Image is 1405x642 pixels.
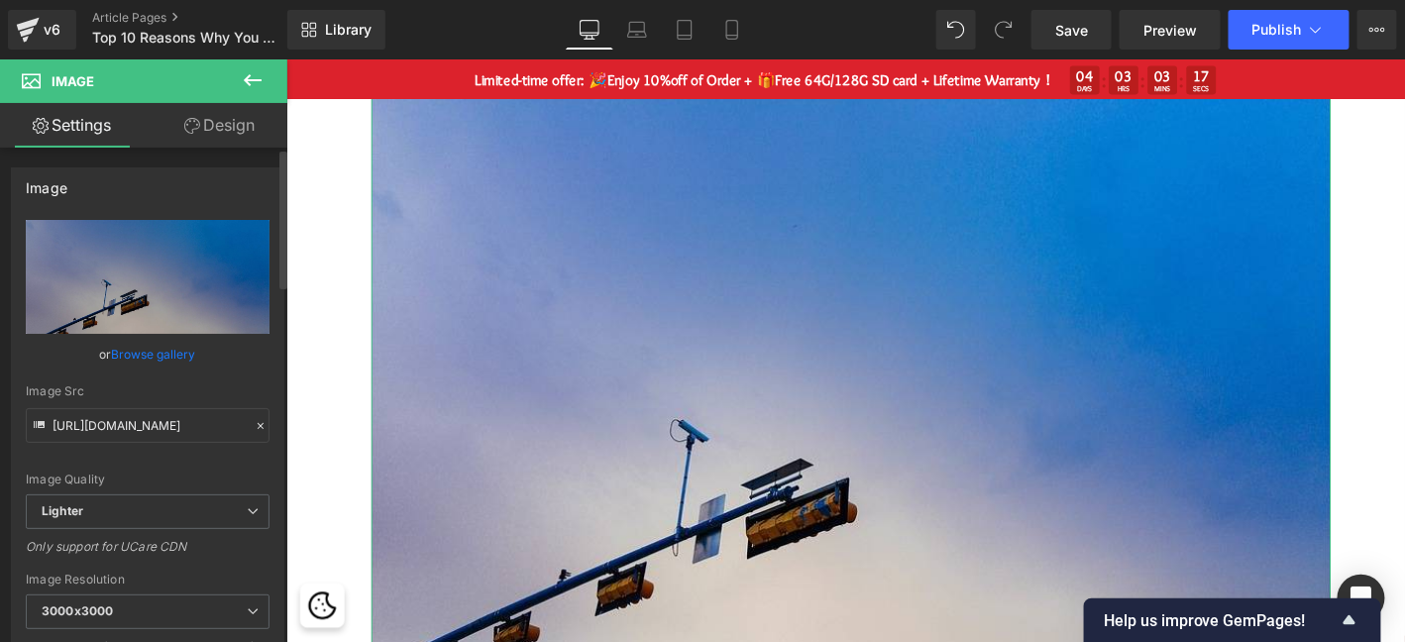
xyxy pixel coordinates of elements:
[1055,20,1088,41] span: Save
[287,10,385,50] a: New Library
[26,384,270,398] div: Image Src
[1252,22,1302,38] span: Publish
[8,10,76,50] a: v6
[1104,611,1338,630] span: Help us improve GemPages!
[1357,10,1397,50] button: More
[936,10,976,50] button: Undo
[26,539,270,568] div: Only support for UCare CDN
[566,10,613,50] a: Desktop
[148,103,291,148] a: Design
[26,408,270,443] input: Link
[92,30,282,46] span: Top 10 Reasons Why You Need A 4G Solar-Powered Security Camera
[42,603,113,618] b: 3000x3000
[1338,575,1385,622] div: Open Intercom Messenger
[325,21,372,39] span: Library
[40,17,64,43] div: v6
[42,503,83,518] b: Lighter
[1104,608,1361,632] button: Show survey - Help us improve GemPages!
[26,573,270,587] div: Image Resolution
[24,571,54,600] img: Cookie policy
[112,337,196,372] a: Browse gallery
[984,10,1024,50] button: Redo
[21,569,55,603] button: Cookie policy
[26,168,67,196] div: Image
[52,73,94,89] span: Image
[1143,20,1197,41] span: Preview
[661,10,708,50] a: Tablet
[1229,10,1350,50] button: Publish
[1120,10,1221,50] a: Preview
[613,10,661,50] a: Laptop
[26,344,270,365] div: or
[15,562,62,609] div: Cookie policy
[26,473,270,486] div: Image Quality
[708,10,756,50] a: Mobile
[92,10,320,26] a: Article Pages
